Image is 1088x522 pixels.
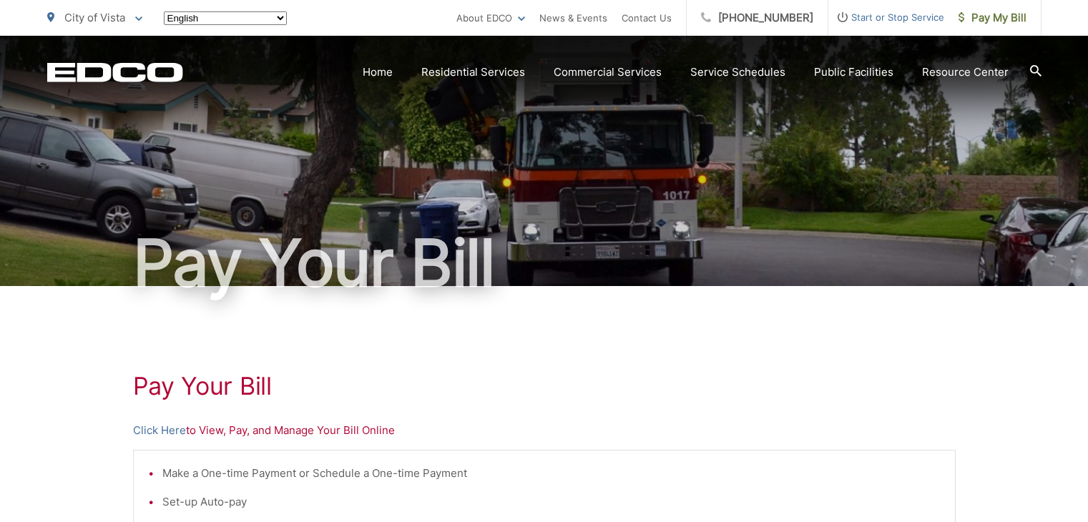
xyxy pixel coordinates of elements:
a: Resource Center [922,64,1009,81]
li: Set-up Auto-pay [162,493,941,511]
a: News & Events [539,9,607,26]
p: to View, Pay, and Manage Your Bill Online [133,422,956,439]
a: Public Facilities [814,64,893,81]
a: Commercial Services [554,64,662,81]
a: Home [363,64,393,81]
select: Select a language [164,11,287,25]
a: About EDCO [456,9,525,26]
li: Make a One-time Payment or Schedule a One-time Payment [162,465,941,482]
span: Pay My Bill [959,9,1026,26]
a: Residential Services [421,64,525,81]
span: City of Vista [64,11,125,24]
a: Service Schedules [690,64,785,81]
a: Contact Us [622,9,672,26]
h1: Pay Your Bill [133,372,956,400]
h1: Pay Your Bill [47,227,1042,299]
a: Click Here [133,422,186,439]
a: EDCD logo. Return to the homepage. [47,62,183,82]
